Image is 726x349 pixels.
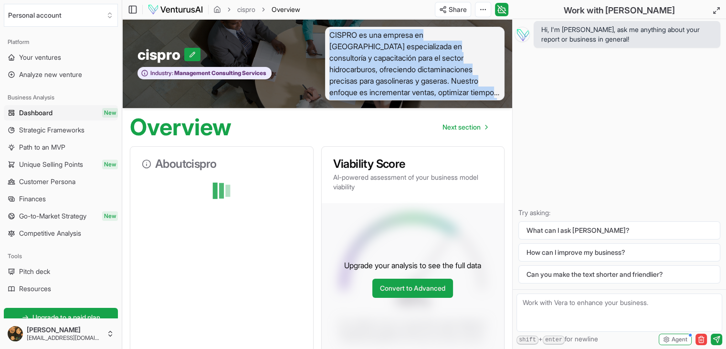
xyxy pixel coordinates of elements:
[4,174,118,189] a: Customer Persona
[19,142,65,152] span: Path to an MVP
[102,108,118,118] span: New
[4,4,118,27] button: Select an organization
[4,322,118,345] button: [PERSON_NAME][EMAIL_ADDRESS][DOMAIN_NAME]
[4,208,118,224] a: Go-to-Market StrategyNew
[19,70,82,79] span: Analyze new venture
[518,208,720,218] p: Try asking:
[19,211,86,221] span: Go-to-Market Strategy
[19,267,50,276] span: Pitch deck
[19,177,75,186] span: Customer Persona
[518,221,720,240] button: What can I ask [PERSON_NAME]?
[435,118,495,137] nav: pagination
[4,226,118,241] a: Competitive Analysis
[564,4,675,17] h2: Work with [PERSON_NAME]
[372,279,453,298] a: Convert to Advanced
[213,5,300,14] nav: breadcrumb
[4,140,118,155] a: Path to an MVP
[27,334,103,342] span: [EMAIL_ADDRESS][DOMAIN_NAME]
[543,336,565,345] kbd: enter
[4,122,118,138] a: Strategic Frameworks
[19,160,83,169] span: Unique Selling Points
[19,125,84,135] span: Strategic Frameworks
[237,5,255,14] a: cispro
[272,5,300,14] span: Overview
[449,5,467,14] span: Share
[435,118,495,137] a: Go to next page
[516,334,598,345] span: + for newline
[659,334,692,345] button: Agent
[4,308,118,327] a: Upgrade to a paid plan
[672,336,687,343] span: Agent
[4,264,118,279] a: Pitch deck
[435,2,471,17] button: Share
[518,265,720,284] button: Can you make the text shorter and friendlier?
[173,69,266,77] span: Management Consulting Services
[4,90,118,105] div: Business Analysis
[19,284,51,294] span: Resources
[19,108,53,118] span: Dashboard
[4,50,118,65] a: Your ventures
[333,173,493,192] p: AI-powered assessment of your business model viability
[333,158,493,170] h3: Viability Score
[130,116,231,139] h1: Overview
[4,105,118,120] a: DashboardNew
[4,34,118,50] div: Platform
[4,281,118,296] a: Resources
[541,25,713,44] span: Hi, I'm [PERSON_NAME], ask me anything about your report or business in general!
[19,194,46,204] span: Finances
[102,211,118,221] span: New
[142,158,302,170] h3: About cispro
[150,69,173,77] span: Industry:
[344,260,481,271] p: Upgrade your analysis to see the full data
[518,243,720,262] button: How can I improve my business?
[4,191,118,207] a: Finances
[27,326,103,334] span: [PERSON_NAME]
[147,4,203,15] img: logo
[4,249,118,264] div: Tools
[32,313,100,322] span: Upgrade to a paid plan
[4,67,118,82] a: Analyze new venture
[4,157,118,172] a: Unique Selling PointsNew
[102,160,118,169] span: New
[137,67,272,80] button: Industry:Management Consulting Services
[516,336,538,345] kbd: shift
[325,27,505,100] span: CISPRO es una empresa en [GEOGRAPHIC_DATA] especializada en consultoría y capacitación para el se...
[19,229,81,238] span: Competitive Analysis
[515,27,530,42] img: Vera
[137,46,184,63] span: cispro
[8,326,23,341] img: ACg8ocJEJ-aS_v17F2wbz-u66y0T3eiKK5_PYxZw1rOST0oDPbG3ql8=s96-c
[19,53,61,62] span: Your ventures
[442,122,481,132] span: Next section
